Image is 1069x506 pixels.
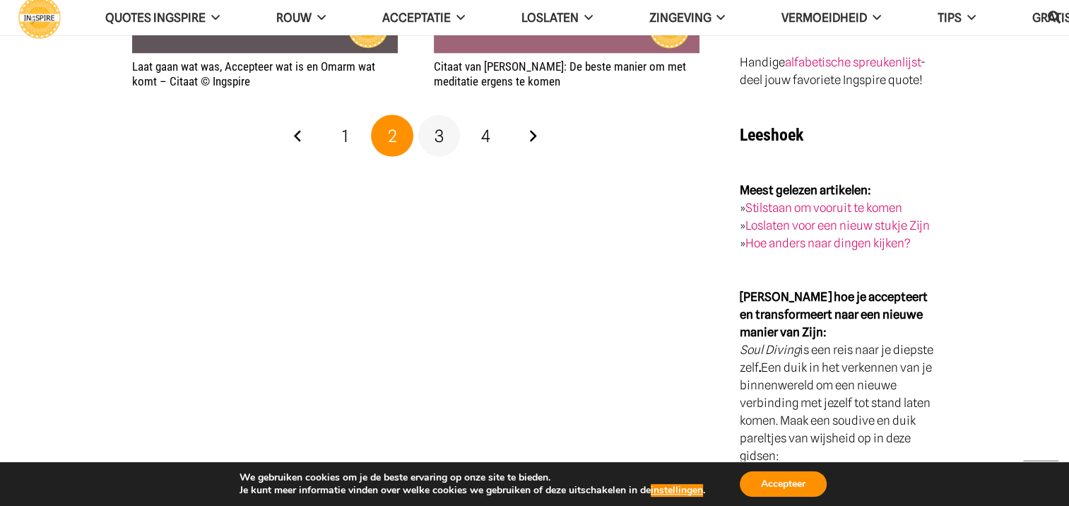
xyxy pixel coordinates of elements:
a: Citaat van [PERSON_NAME]: De beste manier om met meditatie ergens te komen [434,59,686,87]
a: Terug naar top [1023,460,1058,495]
strong: Leeshoek [740,124,803,144]
p: » » » [740,181,937,252]
strong: . [759,360,761,374]
span: ROUW [276,11,312,25]
a: Loslaten voor een nieuw stukje Zijn [745,218,930,232]
strong: Meest gelezen artikelen: [740,182,871,196]
a: Laat gaan wat was, Accepteer wat is en Omarm wat komt – Citaat © Ingspire [132,59,375,87]
span: QUOTES INGSPIRE [105,11,206,25]
span: Acceptatie [382,11,451,25]
a: Pagina 1 [324,114,367,157]
a: Pagina 4 [465,114,507,157]
a: Pagina 3 [418,114,461,157]
span: Loslaten [521,11,579,25]
span: 4 [481,125,490,146]
a: Stilstaan om vooruit te komen [745,200,902,214]
button: Accepteer [740,471,827,497]
a: alfabetische spreukenlijst [785,54,921,69]
span: Pagina 2 [371,114,413,157]
a: Hoe anders naar dingen kijken? [745,235,911,249]
p: Je kunt meer informatie vinden over welke cookies we gebruiken of deze uitschakelen in de . [240,484,705,497]
span: VERMOEIDHEID [781,11,867,25]
a: Zoeken [1040,1,1068,35]
button: instellingen [651,484,703,497]
p: Handige - deel jouw favoriete Ingspire quote! [740,53,937,88]
p: We gebruiken cookies om je de beste ervaring op onze site te bieden. [240,471,705,484]
span: 3 [435,125,444,146]
span: Zingeving [649,11,711,25]
strong: [PERSON_NAME] hoe je accepteert en transformeert naar een nieuwe manier van Zijn: [740,289,928,339]
span: TIPS [938,11,962,25]
span: 2 [388,125,397,146]
em: Soul Diving [740,342,800,356]
span: 1 [342,125,348,146]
